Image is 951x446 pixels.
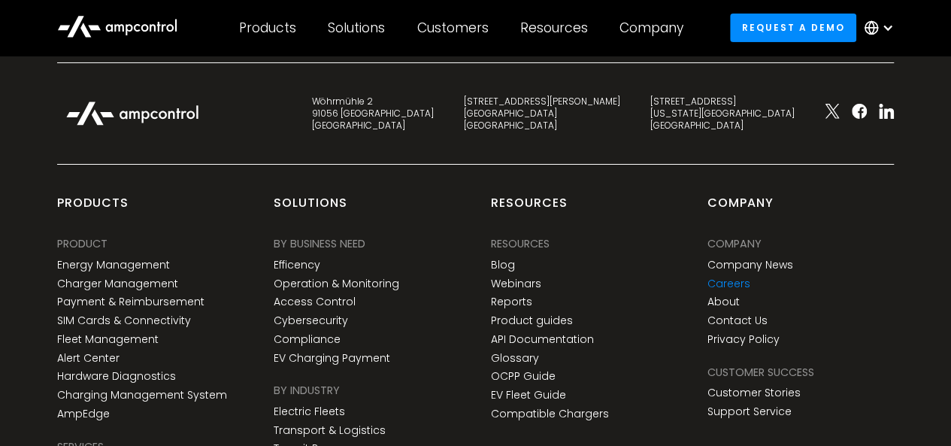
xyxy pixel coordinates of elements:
[274,259,320,272] a: Efficency
[312,96,434,131] div: Wöhrmühle 2 91056 [GEOGRAPHIC_DATA] [GEOGRAPHIC_DATA]
[274,195,347,223] div: Solutions
[274,333,341,346] a: Compliance
[57,278,178,290] a: Charger Management
[491,235,550,252] div: Resources
[328,20,385,36] div: Solutions
[57,352,120,365] a: Alert Center
[707,259,793,272] a: Company News
[57,195,129,223] div: products
[491,389,566,402] a: EV Fleet Guide
[707,235,762,252] div: Company
[707,314,768,327] a: Contact Us
[239,20,296,36] div: Products
[57,333,159,346] a: Fleet Management
[491,408,609,420] a: Compatible Chargers
[491,333,594,346] a: API Documentation
[520,20,588,36] div: Resources
[491,195,568,223] div: Resources
[274,314,348,327] a: Cybersecurity
[707,364,814,381] div: Customer success
[707,195,774,223] div: Company
[57,314,191,327] a: SIM Cards & Connectivity
[274,278,399,290] a: Operation & Monitoring
[57,296,204,308] a: Payment & Reimbursement
[57,389,227,402] a: Charging Management System
[491,278,541,290] a: Webinars
[57,408,110,420] a: AmpEdge
[491,296,532,308] a: Reports
[707,387,801,399] a: Customer Stories
[274,296,356,308] a: Access Control
[650,96,795,131] div: [STREET_ADDRESS] [US_STATE][GEOGRAPHIC_DATA] [GEOGRAPHIC_DATA]
[491,370,556,383] a: OCPP Guide
[274,382,340,399] div: BY INDUSTRY
[619,20,683,36] div: Company
[730,14,856,41] a: Request a demo
[491,352,539,365] a: Glossary
[57,259,170,272] a: Energy Management
[274,235,365,252] div: BY BUSINESS NEED
[274,424,386,437] a: Transport & Logistics
[707,333,780,346] a: Privacy Policy
[707,405,792,418] a: Support Service
[707,296,740,308] a: About
[417,20,489,36] div: Customers
[707,278,750,290] a: Careers
[491,259,515,272] a: Blog
[57,93,207,134] img: Ampcontrol Logo
[57,235,108,252] div: PRODUCT
[274,352,390,365] a: EV Charging Payment
[57,370,176,383] a: Hardware Diagnostics
[464,96,620,131] div: [STREET_ADDRESS][PERSON_NAME] [GEOGRAPHIC_DATA] [GEOGRAPHIC_DATA]
[274,405,345,418] a: Electric Fleets
[491,314,573,327] a: Product guides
